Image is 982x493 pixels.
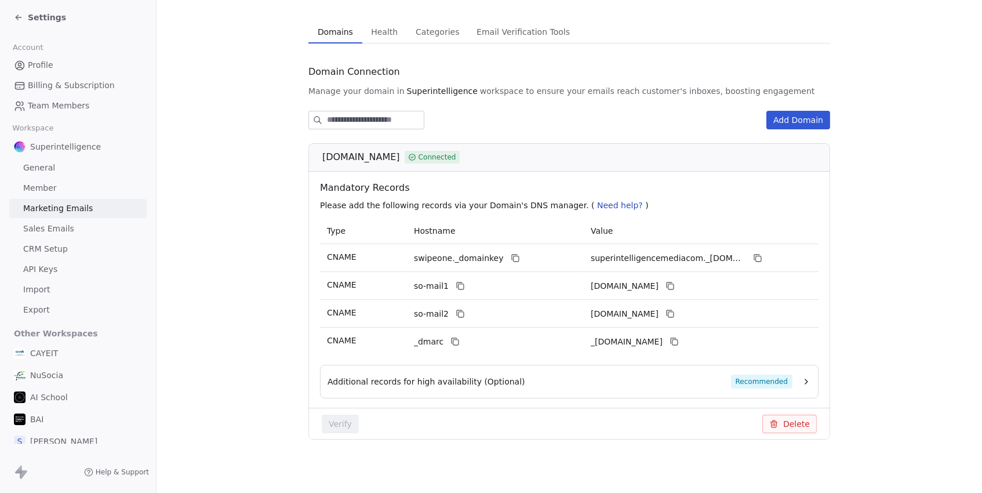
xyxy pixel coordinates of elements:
[9,324,103,343] span: Other Workspaces
[597,201,643,210] span: Need help?
[30,141,101,153] span: Superintelligence
[23,284,50,296] span: Import
[9,240,147,259] a: CRM Setup
[731,375,792,389] span: Recommended
[407,85,478,97] span: Superintelligence
[327,308,357,317] span: CNAME
[591,226,613,235] span: Value
[14,391,26,403] img: 3.png
[8,119,59,137] span: Workspace
[414,308,449,320] span: so-mail2
[30,369,63,381] span: NuSocia
[30,391,68,403] span: AI School
[327,336,357,345] span: CNAME
[9,219,147,238] a: Sales Emails
[9,56,147,75] a: Profile
[642,85,814,97] span: customer's inboxes, boosting engagement
[591,252,746,264] span: superintelligencemediacom._domainkey.swipeone.email
[14,347,26,359] img: CAYEIT%20Square%20Logo.png
[766,111,830,129] button: Add Domain
[14,12,66,23] a: Settings
[414,252,504,264] span: swipeone._domainkey
[480,85,640,97] span: workspace to ensure your emails reach
[327,225,400,237] p: Type
[591,336,663,348] span: _dmarc.swipeone.email
[327,280,357,289] span: CNAME
[23,304,50,316] span: Export
[414,336,443,348] span: _dmarc
[14,436,26,447] span: S
[14,141,26,153] img: sinews%20copy.png
[308,65,400,79] span: Domain Connection
[28,79,115,92] span: Billing & Subscription
[320,181,823,195] span: Mandatory Records
[591,308,659,320] span: superintelligencemediacom2.swipeone.email
[23,182,57,194] span: Member
[9,280,147,299] a: Import
[9,260,147,279] a: API Keys
[30,414,43,425] span: BAI
[14,369,26,381] img: LOGO_1_WB.png
[8,39,48,56] span: Account
[411,24,464,40] span: Categories
[28,59,53,71] span: Profile
[414,226,456,235] span: Hostname
[9,158,147,177] a: General
[591,280,659,292] span: superintelligencemediacom1.swipeone.email
[414,280,449,292] span: so-mail1
[9,179,147,198] a: Member
[23,202,93,215] span: Marketing Emails
[762,415,817,433] button: Delete
[9,199,147,218] a: Marketing Emails
[28,12,66,23] span: Settings
[14,414,26,425] img: bar1.webp
[328,375,811,389] button: Additional records for high availability (Optional)Recommended
[30,347,58,359] span: CAYEIT
[320,200,823,211] p: Please add the following records via your Domain's DNS manager. ( )
[328,376,525,387] span: Additional records for high availability (Optional)
[84,467,149,477] a: Help & Support
[322,150,400,164] span: [DOMAIN_NAME]
[28,100,89,112] span: Team Members
[23,243,68,255] span: CRM Setup
[9,76,147,95] a: Billing & Subscription
[313,24,358,40] span: Domains
[96,467,149,477] span: Help & Support
[472,24,574,40] span: Email Verification Tools
[23,162,55,174] span: General
[23,223,74,235] span: Sales Emails
[30,436,97,447] span: [PERSON_NAME]
[366,24,402,40] span: Health
[308,85,405,97] span: Manage your domain in
[9,300,147,320] a: Export
[23,263,57,275] span: API Keys
[419,152,456,162] span: Connected
[322,415,359,433] button: Verify
[9,96,147,115] a: Team Members
[327,252,357,262] span: CNAME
